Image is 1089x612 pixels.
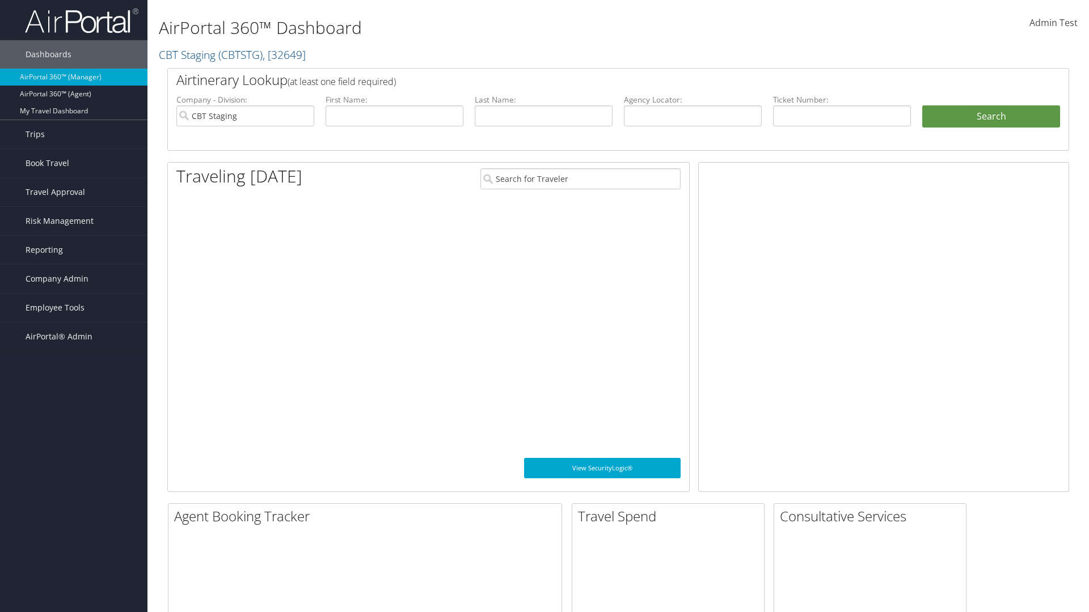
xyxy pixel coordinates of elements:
span: Dashboards [26,40,71,69]
label: Ticket Number: [773,94,911,105]
span: Employee Tools [26,294,85,322]
span: ( CBTSTG ) [218,47,263,62]
span: Book Travel [26,149,69,177]
button: Search [922,105,1060,128]
a: CBT Staging [159,47,306,62]
h1: AirPortal 360™ Dashboard [159,16,771,40]
a: View SecurityLogic® [524,458,681,478]
a: Admin Test [1029,6,1078,41]
label: First Name: [326,94,463,105]
span: Risk Management [26,207,94,235]
span: (at least one field required) [288,75,396,88]
h2: Travel Spend [578,507,764,526]
h1: Traveling [DATE] [176,164,302,188]
input: Search for Traveler [480,168,681,189]
span: Travel Approval [26,178,85,206]
h2: Consultative Services [780,507,966,526]
span: Admin Test [1029,16,1078,29]
label: Company - Division: [176,94,314,105]
span: Trips [26,120,45,148]
label: Agency Locator: [624,94,762,105]
img: airportal-logo.png [25,7,138,34]
label: Last Name: [475,94,613,105]
h2: Airtinerary Lookup [176,70,985,90]
h2: Agent Booking Tracker [174,507,562,526]
span: AirPortal® Admin [26,322,92,351]
span: Reporting [26,236,63,264]
span: , [ 32649 ] [263,47,306,62]
span: Company Admin [26,265,88,293]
